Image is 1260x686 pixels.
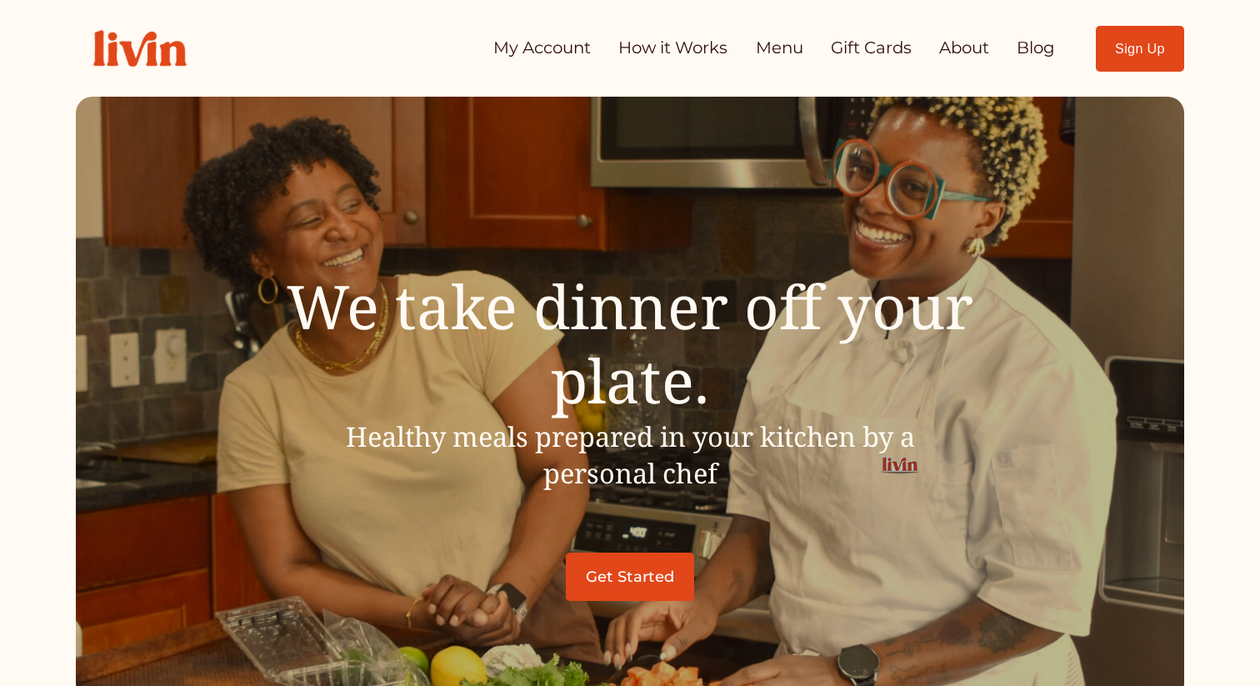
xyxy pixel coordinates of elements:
[1096,26,1185,72] a: Sign Up
[493,32,591,65] a: My Account
[1017,32,1055,65] a: Blog
[76,13,204,84] img: Livin
[939,32,989,65] a: About
[618,32,727,65] a: How it Works
[756,32,803,65] a: Menu
[346,418,915,492] span: Healthy meals prepared in your kitchen by a personal chef
[287,265,989,421] span: We take dinner off your plate.
[566,553,694,601] a: Get Started
[831,32,912,65] a: Gift Cards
